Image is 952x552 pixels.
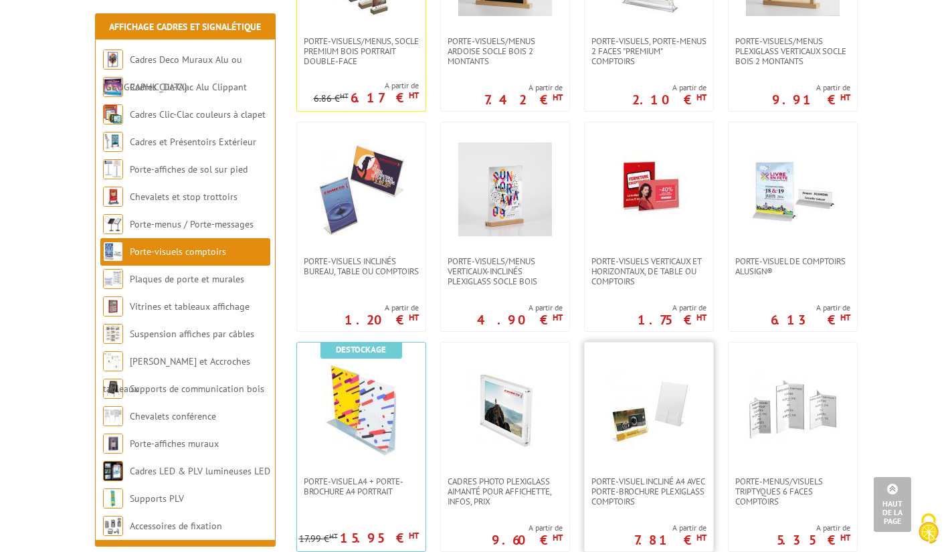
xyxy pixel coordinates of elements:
[477,316,563,324] p: 4.90 €
[409,312,419,323] sup: HT
[130,246,226,258] a: Porte-visuels comptoirs
[103,355,250,395] a: [PERSON_NAME] et Accroches tableaux
[299,534,338,544] p: 17.99 €
[746,143,840,236] img: Porte-visuel de comptoirs AluSign®
[130,136,256,148] a: Cadres et Présentoirs Extérieur
[304,476,419,496] span: Porte-Visuel A4 + Porte-brochure A4 portrait
[103,242,123,262] img: Porte-visuels comptoirs
[492,536,563,544] p: 9.60 €
[735,36,850,66] span: Porte-Visuels/Menus Plexiglass Verticaux Socle Bois 2 Montants
[840,92,850,103] sup: HT
[634,536,706,544] p: 7.81 €
[912,512,945,545] img: Cookies (fenêtre modale)
[103,54,242,93] a: Cadres Deco Muraux Alu ou [GEOGRAPHIC_DATA]
[130,492,184,504] a: Supports PLV
[130,328,254,340] a: Suspension affiches par câbles
[130,163,248,175] a: Porte-affiches de sol sur pied
[696,312,706,323] sup: HT
[638,316,706,324] p: 1.75 €
[735,256,850,276] span: Porte-visuel de comptoirs AluSign®
[103,351,123,371] img: Cimaises et Accroches tableaux
[103,434,123,454] img: Porte-affiches muraux
[297,256,425,276] a: Porte-visuels inclinés bureau, table ou comptoirs
[103,187,123,207] img: Chevalets et stop trottoirs
[409,90,419,101] sup: HT
[458,363,552,456] img: Cadres photo Plexiglass aimanté pour affichette, infos, prix
[492,523,563,533] span: A partir de
[130,218,254,230] a: Porte-menus / Porte-messages
[585,476,713,507] a: Porte-visuel incliné A4 avec porte-brochure plexiglass comptoirs
[103,461,123,481] img: Cadres LED & PLV lumineuses LED
[484,82,563,93] span: A partir de
[340,91,349,100] sup: HT
[441,476,569,507] a: Cadres photo Plexiglass aimanté pour affichette, infos, prix
[448,256,563,286] span: Porte-Visuels/Menus verticaux-inclinés plexiglass socle bois
[297,476,425,496] a: Porte-Visuel A4 + Porte-brochure A4 portrait
[632,82,706,93] span: A partir de
[729,476,857,507] a: Porte-menus/visuels triptyques 6 faces comptoirs
[109,21,261,33] a: Affichage Cadres et Signalétique
[345,302,419,313] span: A partir de
[771,316,850,324] p: 6.13 €
[103,214,123,234] img: Porte-menus / Porte-messages
[130,383,264,395] a: Supports de communication bois
[585,36,713,66] a: Porte-visuels, Porte-menus 2 faces "Premium" comptoirs
[448,36,563,66] span: Porte-Visuels/Menus ARDOISE Socle Bois 2 Montants
[304,36,419,66] span: PORTE-VISUELS/MENUS, SOCLE PREMIUM BOIS PORTRAIT DOUBLE-FACE
[304,256,419,276] span: Porte-visuels inclinés bureau, table ou comptoirs
[772,82,850,93] span: A partir de
[103,488,123,509] img: Supports PLV
[345,316,419,324] p: 1.20 €
[696,92,706,103] sup: HT
[329,531,338,541] sup: HT
[634,523,706,533] span: A partir de
[840,532,850,543] sup: HT
[729,256,857,276] a: Porte-visuel de comptoirs AluSign®
[777,523,850,533] span: A partir de
[729,36,857,66] a: Porte-Visuels/Menus Plexiglass Verticaux Socle Bois 2 Montants
[409,530,419,541] sup: HT
[840,312,850,323] sup: HT
[130,108,266,120] a: Cadres Clic-Clac couleurs à clapet
[771,302,850,313] span: A partir de
[340,534,419,542] p: 15.95 €
[632,96,706,104] p: 2.10 €
[448,476,563,507] span: Cadres photo Plexiglass aimanté pour affichette, infos, prix
[351,94,419,102] p: 6.17 €
[553,532,563,543] sup: HT
[553,312,563,323] sup: HT
[103,296,123,316] img: Vitrines et tableaux affichage
[458,143,552,236] img: Porte-Visuels/Menus verticaux-inclinés plexiglass socle bois
[103,159,123,179] img: Porte-affiches de sol sur pied
[130,81,247,93] a: Cadres Clic-Clac Alu Clippant
[314,94,349,104] p: 6.86 €
[696,532,706,543] sup: HT
[638,302,706,313] span: A partir de
[103,406,123,426] img: Chevalets conférence
[314,80,419,91] span: A partir de
[602,143,696,236] img: Porte-visuels verticaux et horizontaux, de table ou comptoirs
[103,50,123,70] img: Cadres Deco Muraux Alu ou Bois
[336,344,386,355] b: Destockage
[484,96,563,104] p: 7.42 €
[314,143,408,236] img: Porte-visuels inclinés bureau, table ou comptoirs
[746,363,840,456] img: Porte-menus/visuels triptyques 6 faces comptoirs
[874,477,911,532] a: Haut de la page
[130,520,222,532] a: Accessoires de fixation
[591,36,706,66] span: Porte-visuels, Porte-menus 2 faces "Premium" comptoirs
[314,363,408,456] img: Porte-Visuel A4 + Porte-brochure A4 portrait
[602,363,696,456] img: Porte-visuel incliné A4 avec porte-brochure plexiglass comptoirs
[477,302,563,313] span: A partir de
[591,476,706,507] span: Porte-visuel incliné A4 avec porte-brochure plexiglass comptoirs
[103,132,123,152] img: Cadres et Présentoirs Extérieur
[130,465,270,477] a: Cadres LED & PLV lumineuses LED
[777,536,850,544] p: 5.35 €
[130,438,219,450] a: Porte-affiches muraux
[772,96,850,104] p: 9.91 €
[103,104,123,124] img: Cadres Clic-Clac couleurs à clapet
[130,300,250,312] a: Vitrines et tableaux affichage
[130,273,244,285] a: Plaques de porte et murales
[585,256,713,286] a: Porte-visuels verticaux et horizontaux, de table ou comptoirs
[735,476,850,507] span: Porte-menus/visuels triptyques 6 faces comptoirs
[103,516,123,536] img: Accessoires de fixation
